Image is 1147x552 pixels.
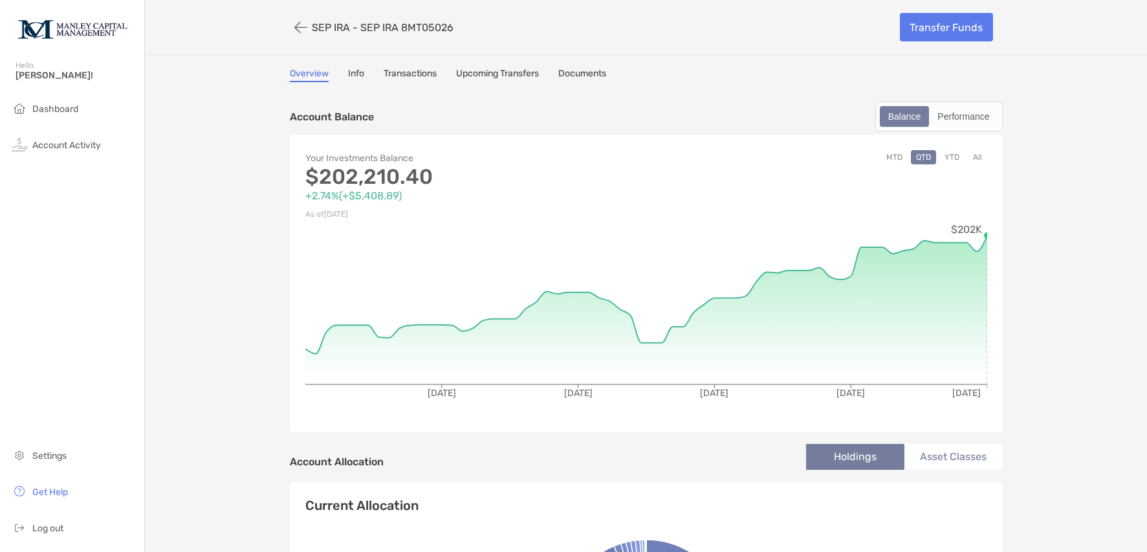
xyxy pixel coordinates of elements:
li: Asset Classes [904,444,1003,470]
img: activity icon [12,137,27,152]
tspan: [DATE] [836,388,865,399]
span: Account Activity [32,140,101,151]
tspan: [DATE] [427,388,455,399]
a: Overview [290,68,329,82]
p: SEP IRA - SEP IRA 8MT05026 [312,21,453,34]
li: Holdings [806,444,904,470]
p: +2.74% ( +$5,408.89 ) [305,188,646,204]
a: Documents [558,68,606,82]
a: Transfer Funds [900,13,993,41]
p: $202,210.40 [305,169,646,185]
span: Dashboard [32,104,78,115]
a: Transactions [384,68,437,82]
div: Balance [881,107,928,126]
tspan: $202K [951,223,982,236]
button: YTD [939,150,965,164]
img: settings icon [12,447,27,463]
tspan: [DATE] [563,388,592,399]
button: MTD [881,150,908,164]
tspan: [DATE] [700,388,728,399]
a: Info [348,68,364,82]
img: logout icon [12,520,27,535]
p: Your Investments Balance [305,150,646,166]
img: household icon [12,100,27,116]
div: Performance [930,107,996,126]
span: [PERSON_NAME]! [16,70,137,81]
button: QTD [911,150,936,164]
span: Settings [32,450,67,461]
a: Upcoming Transfers [456,68,539,82]
p: Account Balance [290,109,374,125]
h4: Account Allocation [290,456,384,468]
p: As of [DATE] [305,206,646,223]
h4: Current Allocation [305,498,419,513]
tspan: [DATE] [952,388,981,399]
img: Zoe Logo [16,5,129,52]
button: All [968,150,987,164]
div: segmented control [875,102,1003,131]
span: Get Help [32,487,68,498]
img: get-help icon [12,483,27,499]
span: Log out [32,523,63,534]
